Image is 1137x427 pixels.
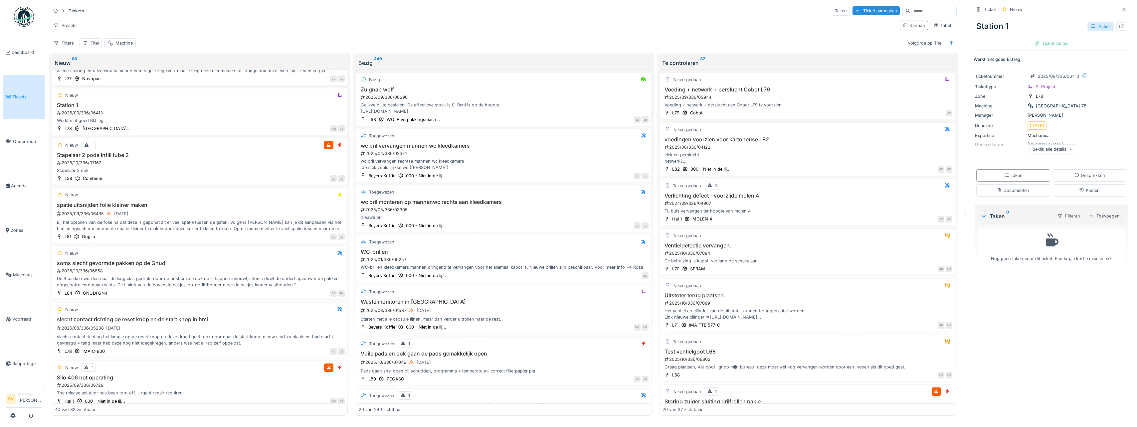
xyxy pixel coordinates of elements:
span: Tickets [12,94,42,100]
div: Kanban [903,22,925,29]
sup: 83 [72,59,77,67]
div: L82 [672,166,680,172]
div: 2025/09/336/05944 [664,94,952,100]
div: HM [330,125,337,132]
div: 2025/01/336/00257 [360,256,649,263]
div: Het ventiel en cilinder van de uitstoter kunnen teruggeplaatst worden. Link nieuwe cilinder =>[UR... [663,308,952,320]
div: 000 - Niet in de lij... [406,173,446,179]
div: Beyers Koffie [368,173,395,179]
div: Filters [51,38,77,48]
div: [GEOGRAPHIC_DATA]... [83,125,131,132]
div: Acties [1087,22,1114,31]
div: Voeding + netwerk + perslucht aan Cobot L79 te voorzien [663,102,952,108]
div: IMA FTB 577-C [689,322,720,328]
div: SERAM [690,266,705,272]
div: [GEOGRAPHIC_DATA] 78 [1036,103,1086,109]
h3: Stapelaar 2 pods infill tube 2 [55,152,345,158]
div: Taken [1004,172,1023,179]
div: BM [338,290,345,297]
div: nieuwe bril [359,214,649,220]
div: Toegewezen [369,341,394,347]
div: 2025/10/336/07084 [664,250,952,256]
div: Novopac [82,75,100,82]
h3: Vuile pads en ook gaan de pads gemakkelijk open [359,351,649,357]
div: Gesprekken [1074,172,1105,179]
div: [PERSON_NAME] [975,112,1128,118]
div: CS [338,125,345,132]
div: Pads gaan snel open bij schudden, programma + temperatuur+ correct filterpapier pla [359,368,649,374]
div: Nieuw [65,250,78,256]
div: Beyers Koffie [368,272,395,279]
div: [DATE] [417,359,431,365]
span: Onderhoud [13,138,42,145]
div: L68 [368,116,376,123]
div: JD [338,175,345,182]
div: Starten met alle capsule lijnen, maar dan verder uitrollen naar de rest. [359,316,649,322]
a: Rapportage [3,342,45,386]
span: Machines [13,272,42,278]
div: Presets [51,21,80,30]
div: Stapelaar 2 nok [55,167,345,174]
div: Hal 1 [672,216,682,222]
li: SV [6,394,16,404]
div: GE [338,398,345,405]
span: Agenda [11,183,42,189]
div: 2025/10/336/06858 [56,268,345,274]
div: 000 - Niet in de lij... [406,324,446,330]
div: 2025/08/336/05208 [56,324,345,332]
div: LL [330,175,337,182]
div: L58 [65,175,72,182]
div: Ticket aanmaken [853,6,900,15]
div: Taken gedaan [673,388,701,395]
div: 2025/04/336/02374 [360,150,649,157]
div: 3 [715,183,718,189]
a: Tickets [3,75,45,119]
div: GNUDI GN4 [83,290,107,296]
h3: Waste monitoren in [GEOGRAPHIC_DATA] [359,299,649,305]
div: LM [946,322,952,329]
div: GE [634,222,641,229]
div: Taken [832,6,850,16]
div: Bekijk alle details [1030,145,1076,154]
div: 2025/09/336/06413 [1038,73,1079,79]
div: Bezig [358,59,649,67]
div: Taken [980,212,1051,220]
div: JD [938,322,944,329]
div: Taken gedaan [673,282,701,289]
div: 1 [715,388,717,395]
div: Taken gedaan [673,76,701,83]
div: 2025/10/336/06802 [664,356,952,362]
h3: soms slecht gevormde pakken op de Gnudi [55,260,345,266]
div: L80 [368,376,376,382]
div: 1 [92,142,94,148]
div: Combiner [83,175,102,182]
a: Voorraad [3,297,45,342]
div: LM [642,324,649,331]
div: 2025/06/336/04122 [664,144,952,150]
h3: slecht contact richting de reset knop en de start knop in hmi [55,316,345,323]
div: Te controleren [662,59,953,67]
div: WC-brillen kleedkamers mannen dringend te vervangen voor het allemaal kapot is. Nieuwe brillen zi... [359,264,649,270]
div: 1 [92,364,94,371]
div: GE [946,166,952,173]
div: [DATE] [417,307,431,314]
h3: wc bril monteren op mannenwc rechts aan kleedkamers [359,199,649,205]
div: Station 1 [974,18,1129,35]
div: GE [946,216,952,222]
div: JD [634,116,641,123]
div: MJ [634,324,641,331]
div: Hal 1 [65,398,74,404]
div: JD [938,266,944,272]
div: 1 [408,341,410,347]
div: Toegewezen [369,133,394,139]
div: 2. Project [1036,83,1055,90]
a: Zones [3,208,45,253]
a: Agenda [3,164,45,208]
div: L78 [65,125,72,132]
div: Ticketnummer [975,73,1025,79]
div: Expertise [975,132,1025,139]
div: 000 - Niet in de lij... [406,222,446,229]
div: PEGASO [387,376,404,382]
div: NV [330,348,337,355]
div: Werkt niet goed BIJ leg [55,117,345,124]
